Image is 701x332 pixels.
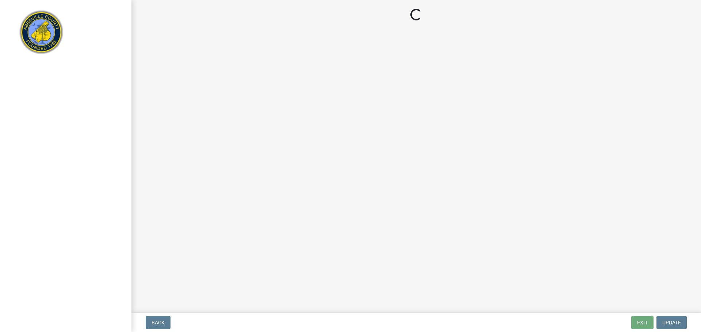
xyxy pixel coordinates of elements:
[631,316,654,329] button: Exit
[15,8,68,61] img: Abbeville County, South Carolina
[656,316,687,329] button: Update
[662,320,681,325] span: Update
[146,316,171,329] button: Back
[152,320,165,325] span: Back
